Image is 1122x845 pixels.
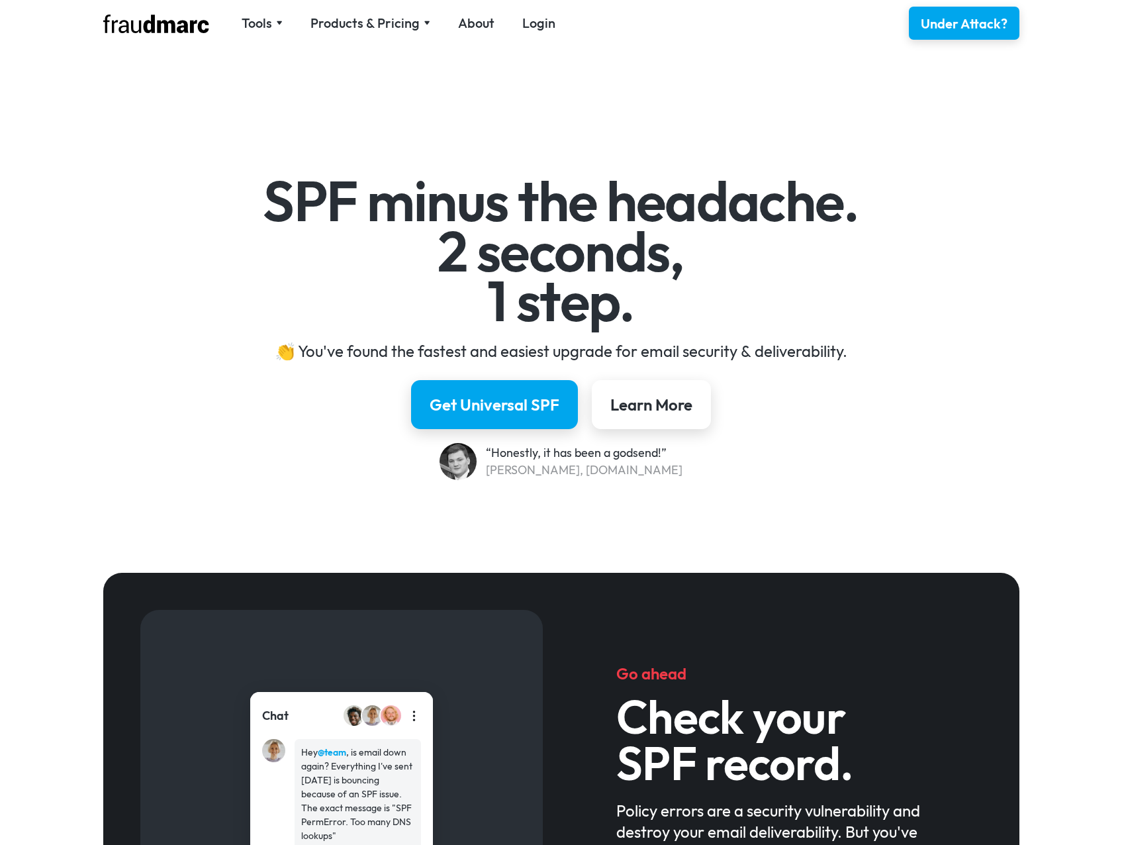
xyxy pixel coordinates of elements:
[921,15,1007,33] div: Under Attack?
[909,7,1019,40] a: Under Attack?
[592,380,711,429] a: Learn More
[177,340,945,362] div: 👏 You've found the fastest and easiest upgrade for email security & deliverability.
[177,176,945,326] h1: SPF minus the headache. 2 seconds, 1 step.
[318,746,346,758] strong: @team
[242,14,283,32] div: Tools
[411,380,578,429] a: Get Universal SPF
[486,444,682,462] div: “Honestly, it has been a godsend!”
[242,14,272,32] div: Tools
[262,707,289,724] div: Chat
[616,693,945,786] h3: Check your SPF record.
[310,14,420,32] div: Products & Pricing
[310,14,430,32] div: Products & Pricing
[458,14,494,32] a: About
[616,663,945,684] h5: Go ahead
[610,394,692,415] div: Learn More
[301,746,414,843] div: Hey , is email down again? Everything I've sent [DATE] is bouncing because of an SPF issue. The e...
[522,14,555,32] a: Login
[486,462,682,479] div: [PERSON_NAME], [DOMAIN_NAME]
[430,394,559,415] div: Get Universal SPF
